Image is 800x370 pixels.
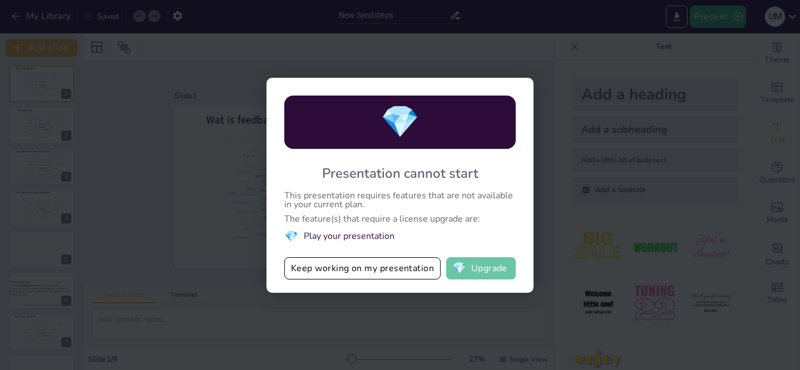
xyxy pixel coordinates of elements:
button: diamondUpgrade [446,257,516,279]
div: Presentation cannot start [322,164,478,182]
button: Keep working on my presentation [284,257,441,279]
span: diamond [284,229,298,244]
li: Play your presentation [284,229,516,244]
div: The feature(s) that require a license upgrade are: [284,214,516,223]
span: diamond [452,263,466,274]
span: diamond [381,101,419,143]
div: This presentation requires features that are not available in your current plan. [284,191,516,209]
